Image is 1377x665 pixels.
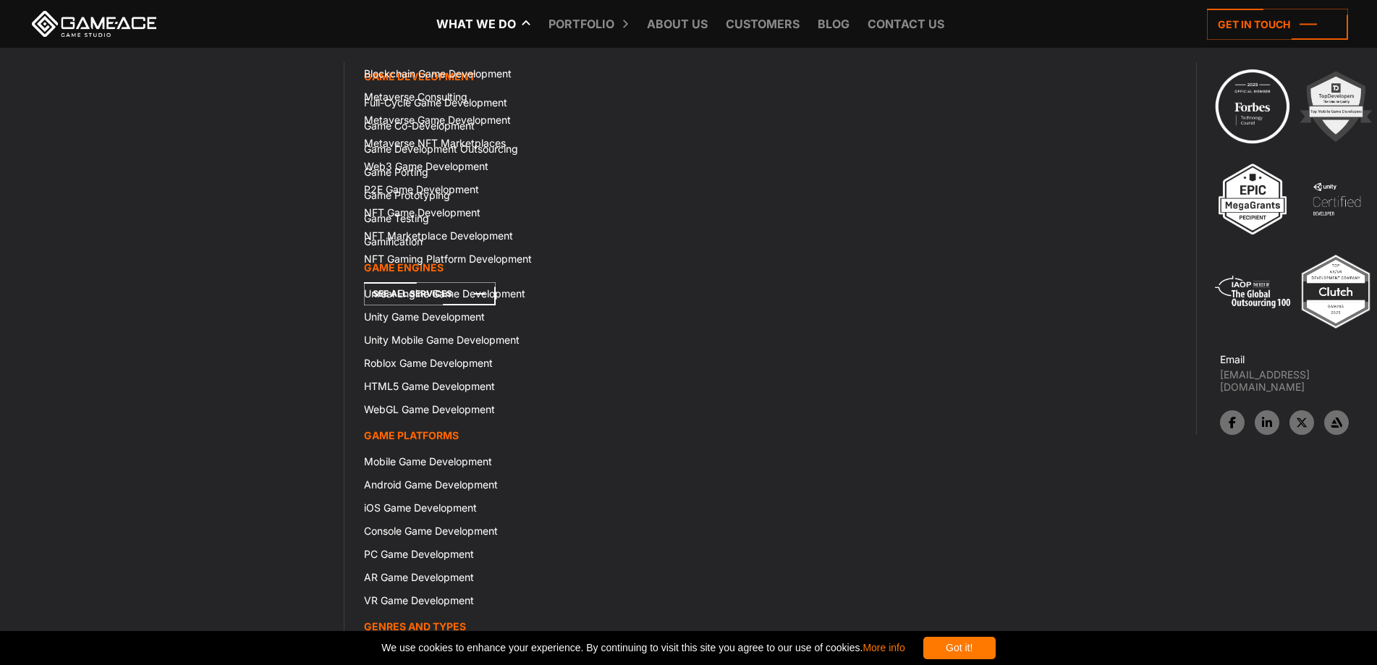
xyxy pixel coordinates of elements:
a: VR Game Development [355,589,592,612]
img: 4 [1297,159,1376,239]
a: NFT Marketplace Development [355,224,592,247]
a: [EMAIL_ADDRESS][DOMAIN_NAME] [1220,368,1377,393]
a: NFT Gaming Platform Development [355,247,592,271]
a: Metaverse Game Development [355,109,592,132]
a: Genres and Types [355,612,592,641]
img: Technology council badge program ace 2025 game ace [1213,67,1292,146]
img: Top ar vr development company gaming 2025 game ace [1296,252,1376,331]
a: P2E Game Development [355,178,592,201]
a: AR Game Development [355,566,592,589]
strong: Email [1220,353,1245,365]
a: See All Services [364,282,496,305]
a: WebGL Game Development [355,398,592,421]
a: Unity Game Development [355,305,592,329]
a: Metaverse NFT Marketplaces [355,132,592,155]
a: Roblox Game Development [355,352,592,375]
a: PC Game Development [355,543,592,566]
div: Got it! [923,637,996,659]
a: HTML5 Game Development [355,375,592,398]
a: Game platforms [355,421,592,450]
a: Metaverse Consulting [355,85,592,109]
a: Android Game Development [355,473,592,496]
a: Mobile Game Development [355,450,592,473]
a: Web3 Game Development [355,155,592,178]
a: NFT Game Development [355,201,592,224]
img: 2 [1296,67,1376,146]
img: 5 [1213,252,1292,331]
span: We use cookies to enhance your experience. By continuing to visit this site you agree to our use ... [381,637,904,659]
img: 3 [1213,159,1292,239]
a: More info [863,642,904,653]
a: Blockchain Game Development [355,62,592,85]
a: Get in touch [1207,9,1348,40]
a: iOS Game Development [355,496,592,520]
a: Console Game Development [355,520,592,543]
a: Unity Mobile Game Development [355,329,592,352]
